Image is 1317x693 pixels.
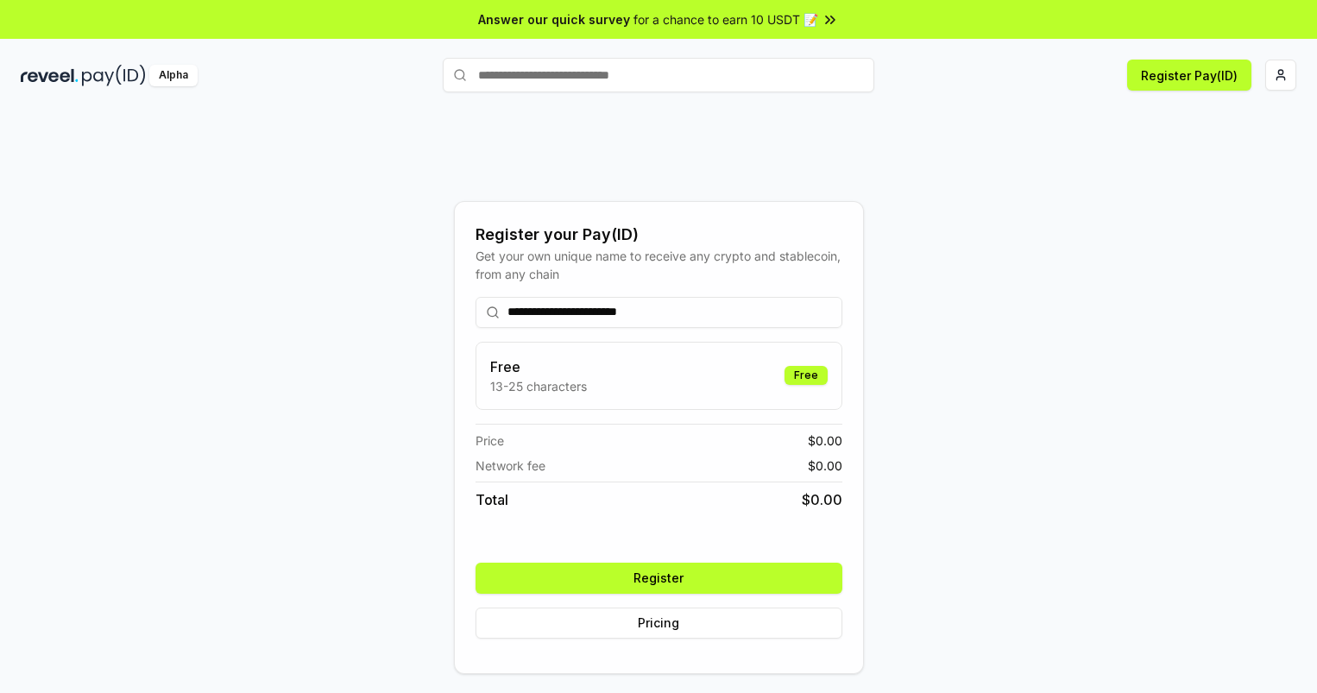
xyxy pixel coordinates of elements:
[1127,60,1251,91] button: Register Pay(ID)
[21,65,79,86] img: reveel_dark
[476,608,842,639] button: Pricing
[82,65,146,86] img: pay_id
[476,223,842,247] div: Register your Pay(ID)
[476,563,842,594] button: Register
[808,457,842,475] span: $ 0.00
[476,432,504,450] span: Price
[808,432,842,450] span: $ 0.00
[476,489,508,510] span: Total
[478,10,630,28] span: Answer our quick survey
[490,377,587,395] p: 13-25 characters
[476,247,842,283] div: Get your own unique name to receive any crypto and stablecoin, from any chain
[633,10,818,28] span: for a chance to earn 10 USDT 📝
[149,65,198,86] div: Alpha
[785,366,828,385] div: Free
[490,356,587,377] h3: Free
[802,489,842,510] span: $ 0.00
[476,457,545,475] span: Network fee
